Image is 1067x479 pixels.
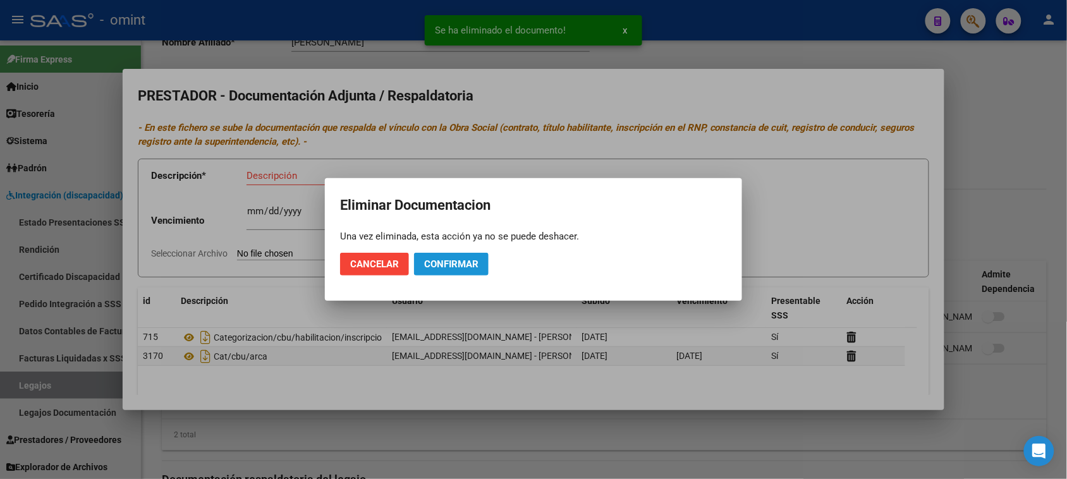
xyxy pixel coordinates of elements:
span: Cancelar [350,258,399,270]
button: Confirmar [414,253,489,276]
span: Confirmar [424,258,479,270]
button: Cancelar [340,253,409,276]
h2: Eliminar Documentacion [340,193,727,217]
div: Una vez eliminada, esta acción ya no se puede deshacer. [340,230,727,243]
div: Open Intercom Messenger [1024,436,1054,466]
